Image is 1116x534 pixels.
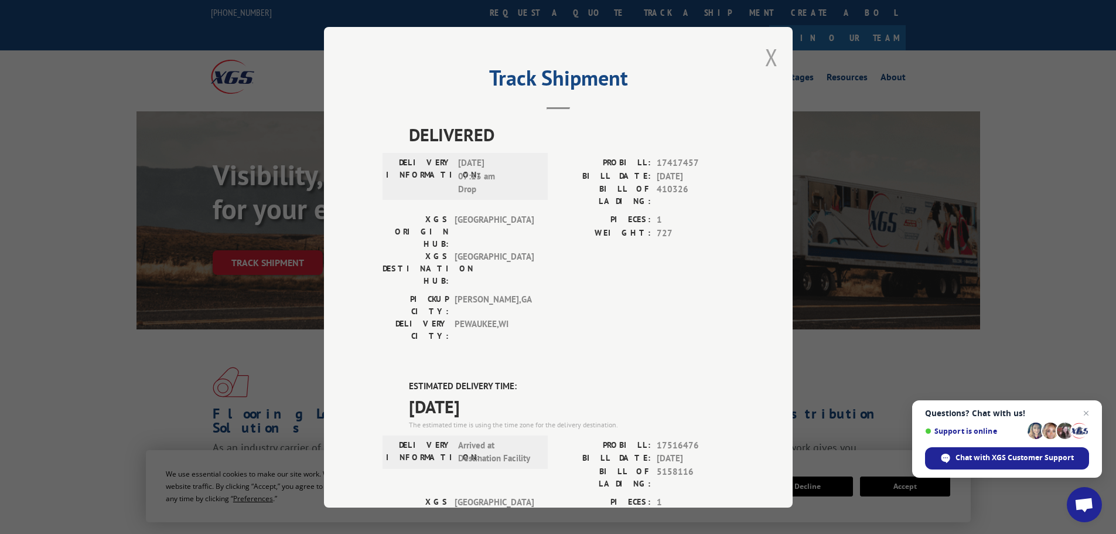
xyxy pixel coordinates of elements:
label: DELIVERY CITY: [383,318,449,342]
label: PIECES: [558,495,651,509]
button: Close modal [765,42,778,73]
label: PROBILL: [558,438,651,452]
label: PIECES: [558,213,651,227]
div: The estimated time is using the time zone for the delivery destination. [409,419,734,430]
span: Arrived at Destination Facility [458,438,537,465]
span: Chat with XGS Customer Support [955,453,1074,463]
span: [DATE] [409,393,734,419]
span: 17516476 [657,438,734,452]
a: Open chat [1067,487,1102,522]
span: [DATE] [657,169,734,183]
span: 410326 [657,183,734,208]
label: PROBILL: [558,157,651,170]
label: BILL OF LADING: [558,465,651,489]
label: WEIGHT: [558,226,651,240]
label: PICKUP CITY: [383,293,449,318]
span: [DATE] 07:13 am Drop [458,157,537,196]
label: DELIVERY INFORMATION: [386,157,452,196]
span: [GEOGRAPHIC_DATA] [455,250,534,287]
span: [DATE] [657,452,734,465]
label: BILL DATE: [558,169,651,183]
span: [GEOGRAPHIC_DATA] [455,495,534,532]
span: [GEOGRAPHIC_DATA] [455,213,534,250]
span: [PERSON_NAME] , GA [455,293,534,318]
span: DELIVERED [409,121,734,148]
label: XGS ORIGIN HUB: [383,213,449,250]
label: XGS ORIGIN HUB: [383,495,449,532]
span: 5158116 [657,465,734,489]
label: BILL OF LADING: [558,183,651,208]
label: XGS DESTINATION HUB: [383,250,449,287]
span: 17417457 [657,157,734,170]
label: BILL DATE: [558,452,651,465]
span: 727 [657,226,734,240]
h2: Track Shipment [383,70,734,92]
span: 1 [657,495,734,509]
label: ESTIMATED DELIVERY TIME: [409,380,734,393]
span: Support is online [925,427,1023,436]
span: Questions? Chat with us! [925,409,1089,418]
span: PEWAUKEE , WI [455,318,534,342]
span: Chat with XGS Customer Support [925,447,1089,470]
span: 1 [657,213,734,227]
label: DELIVERY INFORMATION: [386,438,452,465]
